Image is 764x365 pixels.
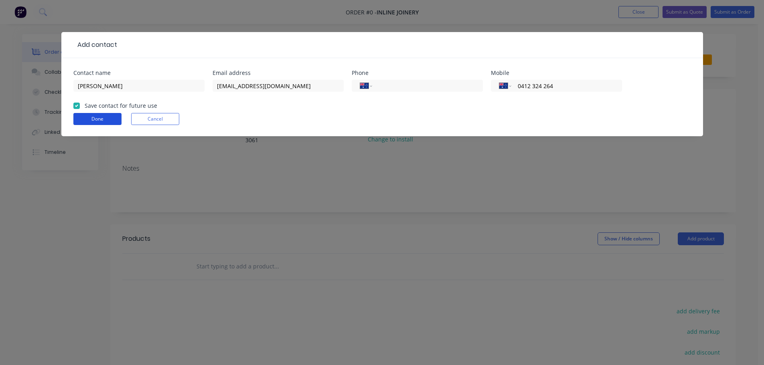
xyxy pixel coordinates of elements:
[73,113,122,125] button: Done
[491,70,622,76] div: Mobile
[352,70,483,76] div: Phone
[73,40,117,50] div: Add contact
[213,70,344,76] div: Email address
[131,113,179,125] button: Cancel
[73,70,205,76] div: Contact name
[85,101,157,110] label: Save contact for future use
